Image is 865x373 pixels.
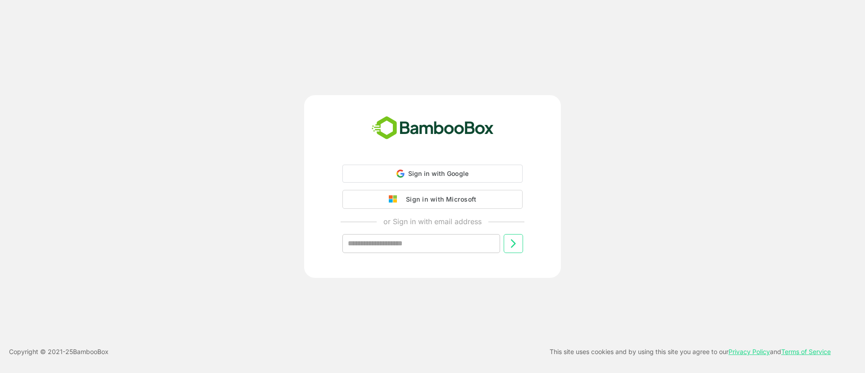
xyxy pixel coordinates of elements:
[781,348,831,355] a: Terms of Service
[9,346,109,357] p: Copyright © 2021- 25 BambooBox
[383,216,482,227] p: or Sign in with email address
[342,165,523,183] div: Sign in with Google
[389,195,401,203] img: google
[342,190,523,209] button: Sign in with Microsoft
[367,113,499,143] img: bamboobox
[408,170,469,177] span: Sign in with Google
[550,346,831,357] p: This site uses cookies and by using this site you agree to our and
[401,193,476,205] div: Sign in with Microsoft
[728,348,770,355] a: Privacy Policy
